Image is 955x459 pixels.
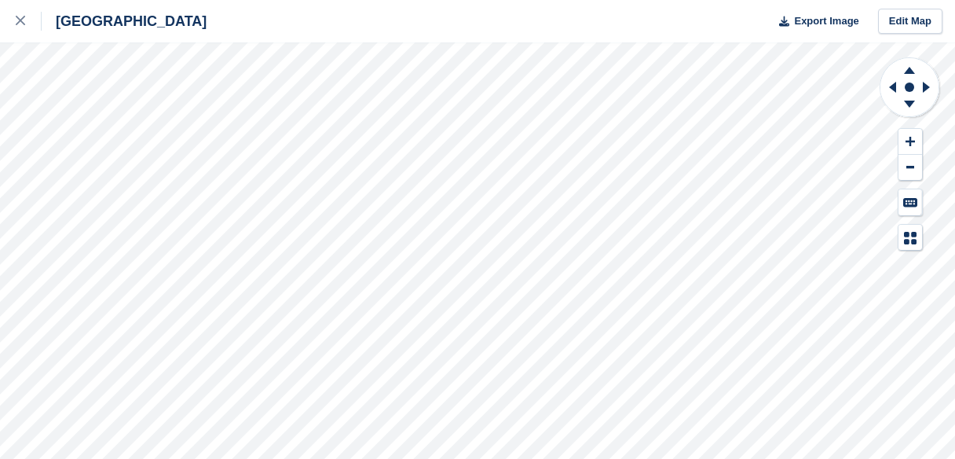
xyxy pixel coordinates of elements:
[794,13,858,29] span: Export Image
[878,9,942,35] a: Edit Map
[898,225,922,251] button: Map Legend
[898,189,922,215] button: Keyboard Shortcuts
[42,12,207,31] div: [GEOGRAPHIC_DATA]
[898,155,922,181] button: Zoom Out
[770,9,859,35] button: Export Image
[898,129,922,155] button: Zoom In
